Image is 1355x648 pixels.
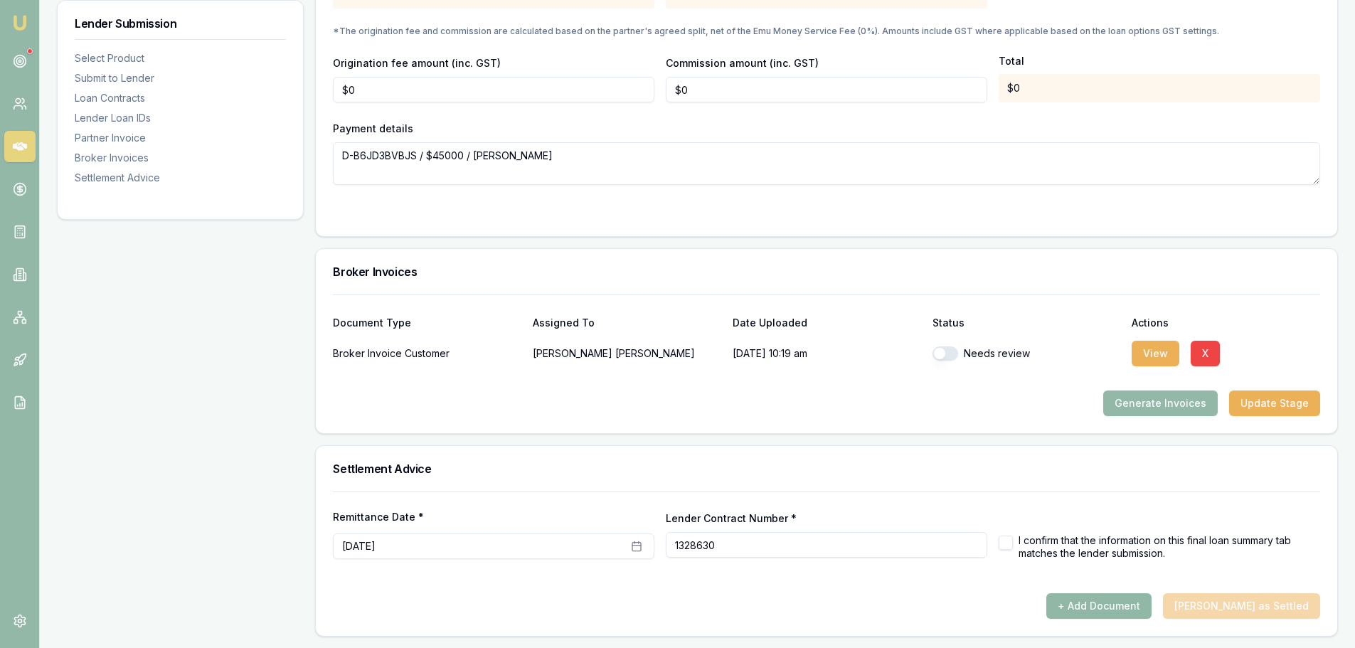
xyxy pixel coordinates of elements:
button: Generate Invoices [1103,391,1218,416]
div: Date Uploaded [733,318,921,328]
button: X [1191,341,1220,366]
div: Broker Invoice Customer [333,339,521,368]
p: *The origination fee and commission are calculated based on the partner's agreed split, net of th... [333,26,1320,37]
button: View [1132,341,1179,366]
h3: Settlement Advice [333,463,1320,474]
input: $ [333,77,654,102]
p: [DATE] 10:19 am [733,339,921,368]
div: Select Product [75,51,286,65]
div: Loan Contracts [75,91,286,105]
button: [DATE] [333,533,654,559]
label: Remittance Date * [333,512,654,522]
div: Lender Loan IDs [75,111,286,125]
h3: Lender Submission [75,18,286,29]
label: Commission amount (inc. GST) [666,57,819,69]
p: Total [999,54,1320,68]
label: Payment details [333,122,413,134]
img: emu-icon-u.png [11,14,28,31]
div: Actions [1132,318,1320,328]
label: Origination fee amount (inc. GST) [333,57,501,69]
h3: Broker Invoices [333,266,1320,277]
label: Lender Contract Number * [666,512,797,524]
div: Broker Invoices [75,151,286,165]
div: Document Type [333,318,521,328]
div: Assigned To [533,318,721,328]
button: Update Stage [1229,391,1320,416]
div: Partner Invoice [75,131,286,145]
div: Needs review [932,346,1121,361]
div: $0 [999,74,1320,102]
div: Submit to Lender [75,71,286,85]
label: I confirm that the information on this final loan summary tab matches the lender submission. [1019,534,1320,559]
button: + Add Document [1046,593,1152,619]
textarea: D-B6JD3BVBJS / $45000 / [PERSON_NAME] [333,142,1320,185]
div: Settlement Advice [75,171,286,185]
input: $ [666,77,987,102]
p: [PERSON_NAME] [PERSON_NAME] [533,339,721,368]
div: Status [932,318,1121,328]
